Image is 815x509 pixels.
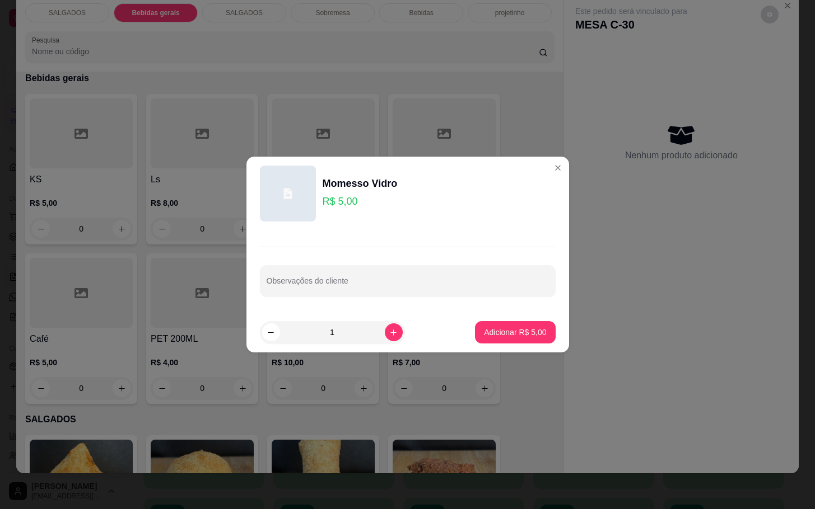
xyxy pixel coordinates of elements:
button: decrease-product-quantity [262,323,280,341]
button: increase-product-quantity [385,323,403,341]
p: R$ 5,00 [323,194,398,209]
div: Momesso Vidro [323,176,398,191]
button: Adicionar R$ 5,00 [475,321,555,343]
input: Observações do cliente [267,280,549,291]
button: Close [549,159,567,177]
p: Adicionar R$ 5,00 [484,327,546,338]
